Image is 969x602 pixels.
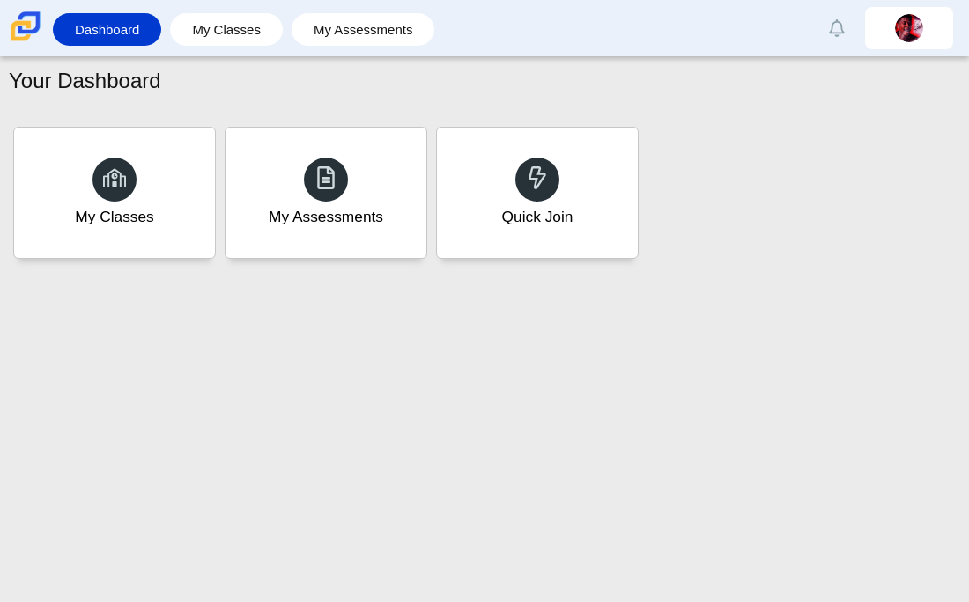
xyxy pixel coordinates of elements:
[179,13,274,46] a: My Classes
[9,66,161,96] h1: Your Dashboard
[62,13,152,46] a: Dashboard
[7,33,44,48] a: Carmen School of Science & Technology
[7,8,44,45] img: Carmen School of Science & Technology
[895,14,923,42] img: traeyvon.feltoncas.8PZCbm
[300,13,426,46] a: My Assessments
[865,7,953,49] a: traeyvon.feltoncas.8PZCbm
[269,206,383,228] div: My Assessments
[817,9,856,48] a: Alerts
[502,206,573,228] div: Quick Join
[13,127,216,259] a: My Classes
[75,206,154,228] div: My Classes
[436,127,639,259] a: Quick Join
[225,127,427,259] a: My Assessments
